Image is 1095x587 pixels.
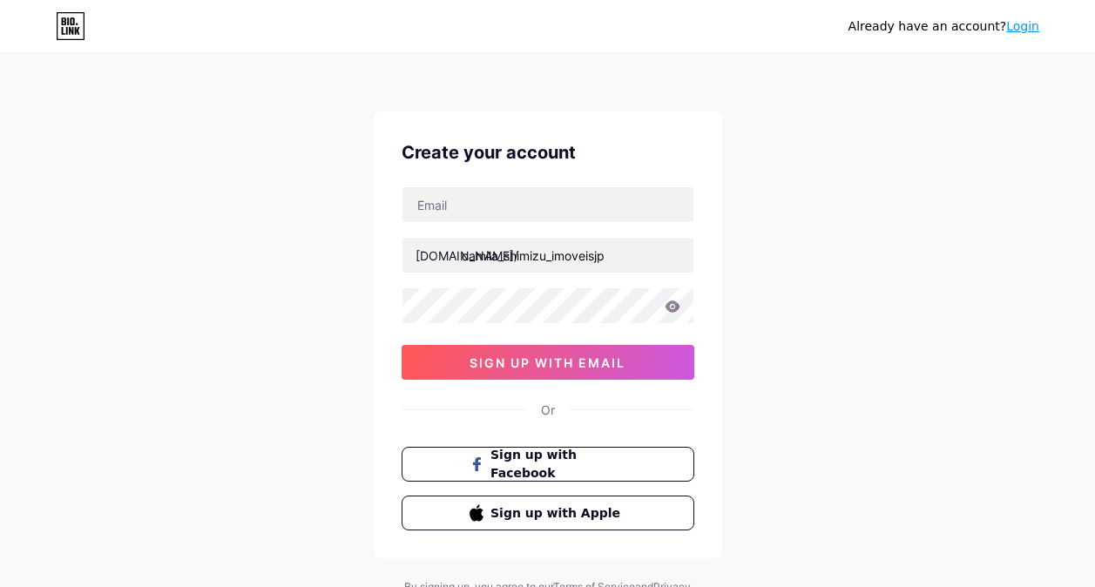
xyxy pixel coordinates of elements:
[402,238,693,273] input: username
[1006,19,1039,33] a: Login
[470,355,625,370] span: sign up with email
[490,446,625,482] span: Sign up with Facebook
[402,447,694,482] button: Sign up with Facebook
[402,496,694,530] button: Sign up with Apple
[541,401,555,419] div: Or
[402,139,694,165] div: Create your account
[402,345,694,380] button: sign up with email
[416,246,518,265] div: [DOMAIN_NAME]/
[490,504,625,523] span: Sign up with Apple
[848,17,1039,36] div: Already have an account?
[402,187,693,222] input: Email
